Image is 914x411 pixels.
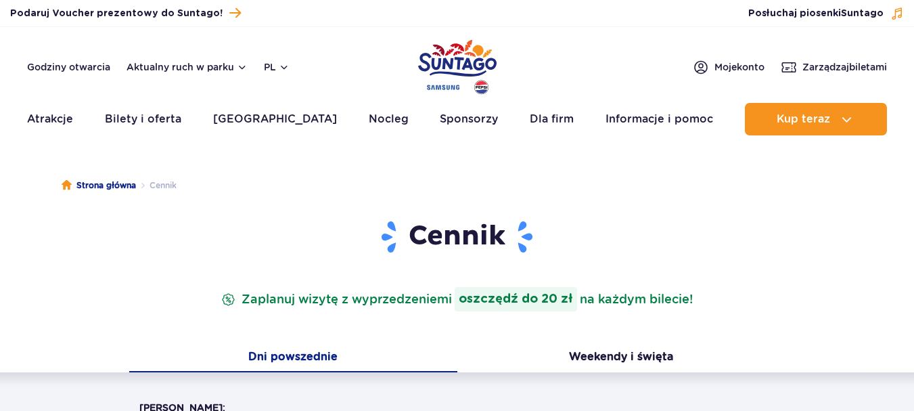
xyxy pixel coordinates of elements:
[440,103,498,135] a: Sponsorzy
[10,7,223,20] span: Podaruj Voucher prezentowy do Suntago!
[127,62,248,72] button: Aktualny ruch w parku
[213,103,337,135] a: [GEOGRAPHIC_DATA]
[129,344,457,372] button: Dni powszednie
[10,4,241,22] a: Podaruj Voucher prezentowy do Suntago!
[748,7,884,20] span: Posłuchaj piosenki
[777,113,830,125] span: Kup teraz
[136,179,177,192] li: Cennik
[745,103,887,135] button: Kup teraz
[457,344,785,372] button: Weekendy i święta
[748,7,904,20] button: Posłuchaj piosenkiSuntago
[605,103,713,135] a: Informacje i pomoc
[139,219,775,255] h1: Cennik
[714,60,764,74] span: Moje konto
[802,60,887,74] span: Zarządzaj biletami
[105,103,181,135] a: Bilety i oferta
[841,9,884,18] span: Suntago
[781,59,887,75] a: Zarządzajbiletami
[27,103,73,135] a: Atrakcje
[418,34,497,96] a: Park of Poland
[455,287,577,311] strong: oszczędź do 20 zł
[369,103,409,135] a: Nocleg
[219,287,695,311] p: Zaplanuj wizytę z wyprzedzeniem na każdym bilecie!
[530,103,574,135] a: Dla firm
[62,179,136,192] a: Strona główna
[27,60,110,74] a: Godziny otwarcia
[264,60,290,74] button: pl
[693,59,764,75] a: Mojekonto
